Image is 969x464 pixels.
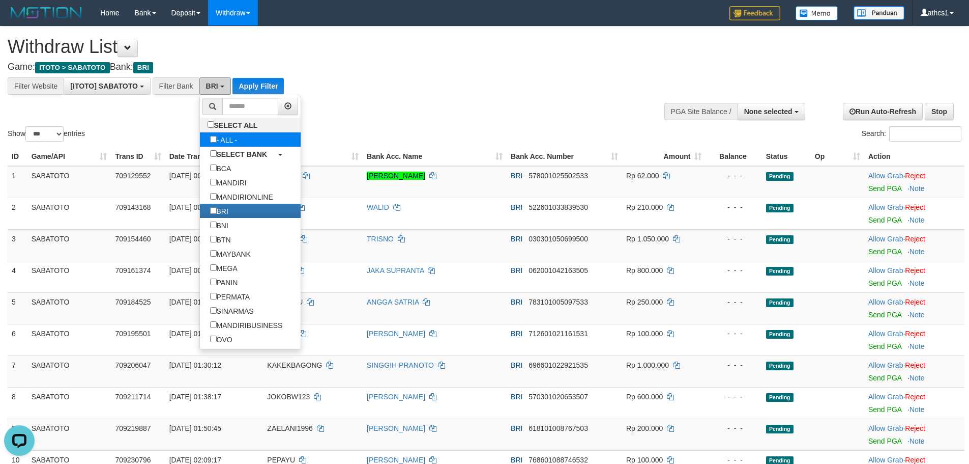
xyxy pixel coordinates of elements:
[367,330,425,338] a: [PERSON_NAME]
[367,298,419,306] a: ANGGA SATRIA
[528,298,588,306] span: Copy 783101005097533 to clipboard
[27,261,111,292] td: SABATOTO
[864,292,964,324] td: ·
[8,77,64,95] div: Filter Website
[169,393,221,401] span: [DATE] 01:38:17
[766,330,794,339] span: Pending
[64,77,150,95] button: [ITOTO] SABATOTO
[868,374,901,382] a: Send PGA
[8,261,27,292] td: 4
[115,172,151,180] span: 709129552
[267,393,310,401] span: JOKOBW123
[626,266,663,275] span: Rp 800.000
[8,292,27,324] td: 5
[868,361,903,369] a: Allow Grab
[868,266,905,275] span: ·
[626,235,669,243] span: Rp 1.050.000
[868,330,905,338] span: ·
[528,361,588,369] span: Copy 696601022921535 to clipboard
[744,107,792,116] span: None selected
[528,330,588,338] span: Copy 712601021161531 to clipboard
[27,229,111,261] td: SABATOTO
[905,393,925,401] a: Reject
[622,147,706,166] th: Amount: activate to sort column ascending
[27,198,111,229] td: SABATOTO
[200,318,293,332] label: MANDIRIBUSINESS
[367,456,425,464] a: [PERSON_NAME]
[864,198,964,229] td: ·
[868,248,901,256] a: Send PGA
[27,147,111,166] th: Game/API: activate to sort column ascending
[710,360,757,370] div: - - -
[909,184,925,193] a: Note
[169,361,221,369] span: [DATE] 01:30:12
[27,419,111,450] td: SABATOTO
[528,393,588,401] span: Copy 570301020653507 to clipboard
[8,419,27,450] td: 9
[27,356,111,387] td: SABATOTO
[8,5,85,20] img: MOTION_logo.png
[710,297,757,307] div: - - -
[710,423,757,433] div: - - -
[706,147,761,166] th: Balance
[8,37,636,57] h1: Withdraw List
[905,330,925,338] a: Reject
[169,203,221,211] span: [DATE] 00:17:17
[889,126,961,142] input: Search:
[367,266,424,275] a: JAKA SUPRANTA
[511,266,522,275] span: BRI
[925,103,954,120] a: Stop
[115,361,151,369] span: 709206047
[206,82,218,90] span: BRI
[766,425,794,433] span: Pending
[905,235,925,243] a: Reject
[528,266,588,275] span: Copy 062001042163505 to clipboard
[363,147,507,166] th: Bank Acc. Name: activate to sort column ascending
[4,4,35,35] button: Open LiveChat chat widget
[843,103,923,120] a: Run Auto-Refresh
[868,172,905,180] span: ·
[868,393,905,401] span: ·
[210,250,217,257] input: MAYBANK
[626,330,663,338] span: Rp 100.000
[909,248,925,256] a: Note
[626,456,663,464] span: Rp 100.000
[169,424,221,432] span: [DATE] 01:50:45
[811,147,864,166] th: Op: activate to sort column ascending
[70,82,138,90] span: [ITOTO] SABATOTO
[868,456,905,464] span: ·
[200,232,241,247] label: BTN
[8,126,85,142] label: Show entries
[210,179,217,185] input: MANDIRI
[528,172,588,180] span: Copy 578001025502533 to clipboard
[8,387,27,419] td: 8
[200,304,264,318] label: SINARMAS
[115,456,151,464] span: 709230796
[507,147,622,166] th: Bank Acc. Number: activate to sort column ascending
[710,171,757,181] div: - - -
[905,361,925,369] a: Reject
[267,361,322,369] span: KAKEKBAGONG
[766,267,794,276] span: Pending
[200,132,248,147] label: - ALL -
[511,330,522,338] span: BRI
[909,405,925,414] a: Note
[200,147,301,161] a: SELECT BANK
[626,424,663,432] span: Rp 200.000
[868,216,901,224] a: Send PGA
[868,203,905,211] span: ·
[868,203,903,211] a: Allow Grab
[766,393,794,402] span: Pending
[210,136,217,143] input: - ALL -
[868,235,903,243] a: Allow Grab
[864,387,964,419] td: ·
[200,161,242,175] label: BCA
[511,424,522,432] span: BRI
[864,356,964,387] td: ·
[909,311,925,319] a: Note
[210,279,217,285] input: PANIN
[528,235,588,243] span: Copy 030301050699500 to clipboard
[905,172,925,180] a: Reject
[25,126,64,142] select: Showentries
[664,103,738,120] div: PGA Site Balance /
